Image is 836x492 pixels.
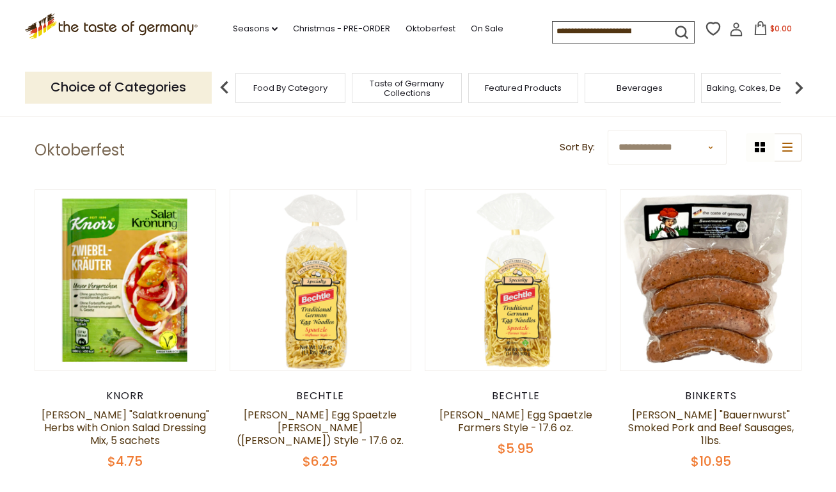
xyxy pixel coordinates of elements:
div: Knorr [35,390,217,402]
div: Binkerts [620,390,802,402]
a: Seasons [233,22,278,36]
img: Bechtle Egg Spaetzle Hofbauer (Shepherd) Style - 17.6 oz. [230,190,411,371]
span: $4.75 [107,452,143,470]
a: Featured Products [485,83,562,93]
a: Oktoberfest [406,22,455,36]
h1: Oktoberfest [35,141,125,160]
a: Food By Category [253,83,327,93]
label: Sort By: [560,139,595,155]
a: Taste of Germany Collections [356,79,458,98]
span: $6.25 [303,452,338,470]
a: [PERSON_NAME] "Salatkroenung" Herbs with Onion Salad Dressing Mix, 5 sachets [42,408,209,448]
a: Christmas - PRE-ORDER [293,22,390,36]
p: Choice of Categories [25,72,212,103]
span: $0.00 [770,23,792,34]
span: $5.95 [498,440,533,457]
img: Knorr "Salatkroenung" Herbs with Onion Salad Dressing Mix, 5 sachets [35,190,216,371]
span: $10.95 [691,452,731,470]
a: [PERSON_NAME] Egg Spaetzle Farmers Style - 17.6 oz. [439,408,592,435]
a: [PERSON_NAME] "Bauernwurst" Smoked Pork and Beef Sausages, 1lbs. [628,408,794,448]
div: Bechtle [230,390,412,402]
a: Beverages [617,83,663,93]
a: On Sale [471,22,503,36]
a: Baking, Cakes, Desserts [707,83,806,93]
img: next arrow [786,75,812,100]
img: Binkert [620,190,801,371]
img: Bechtle Egg Spaetzle Farmers Style - 17.6 oz. [425,190,606,371]
img: previous arrow [212,75,237,100]
div: Bechtle [425,390,607,402]
a: [PERSON_NAME] Egg Spaetzle [PERSON_NAME] ([PERSON_NAME]) Style - 17.6 oz. [237,408,404,448]
button: $0.00 [746,21,800,40]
